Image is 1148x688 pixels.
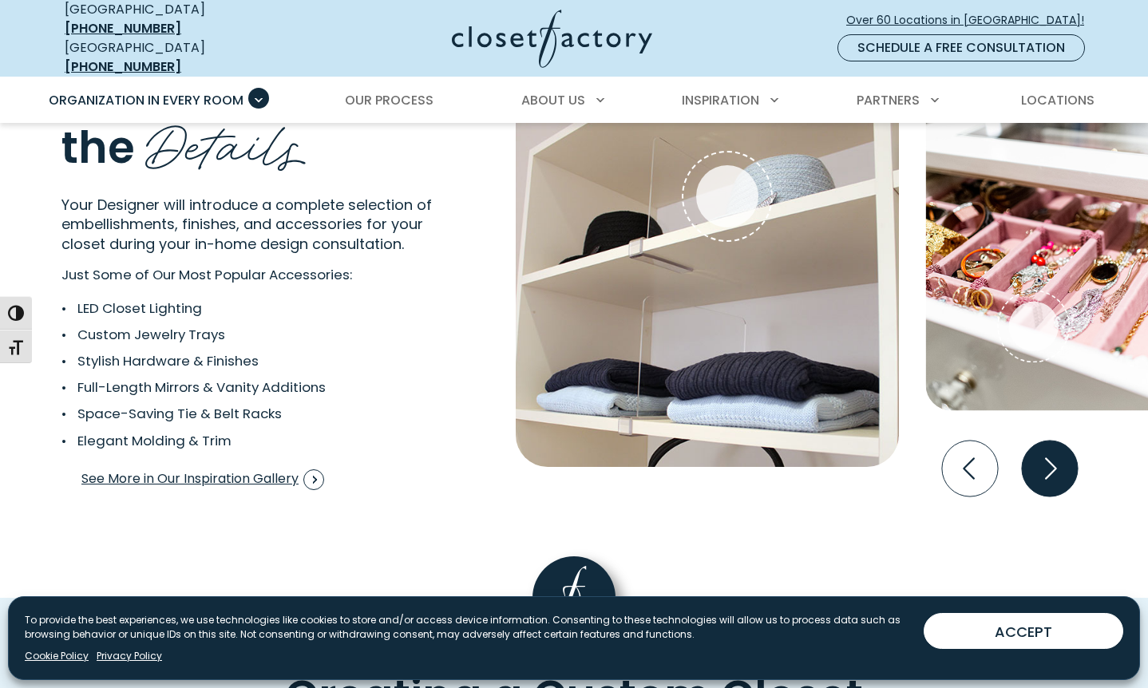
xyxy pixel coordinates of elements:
[61,117,135,178] span: the
[65,38,296,77] div: [GEOGRAPHIC_DATA]
[1015,434,1084,503] button: Next slide
[81,469,324,490] span: See More in Our Inspiration Gallery
[936,434,1004,503] button: Previous slide
[61,378,426,397] li: Full-Length Mirrors & Vanity Additions
[1021,91,1095,109] span: Locations
[61,325,426,345] li: Custom Jewelry Trays
[145,100,307,180] span: Details
[516,65,899,467] img: Movable clip on Lucite shelf dividers
[452,10,652,68] img: Closet Factory Logo
[846,12,1097,29] span: Over 60 Locations in [GEOGRAPHIC_DATA]!
[61,351,426,371] li: Stylish Hardware & Finishes
[25,613,911,642] p: To provide the best experiences, we use technologies like cookies to store and/or access device i...
[61,195,432,254] span: Your Designer will introduce a complete selection of embellishments, finishes, and accessories fo...
[61,404,426,424] li: Space-Saving Tie & Belt Racks
[682,91,759,109] span: Inspiration
[521,91,585,109] span: About Us
[857,91,920,109] span: Partners
[65,57,181,76] a: [PHONE_NUMBER]
[345,91,433,109] span: Our Process
[81,464,325,496] a: See More in Our Inspiration Gallery
[97,649,162,663] a: Privacy Policy
[837,34,1085,61] a: Schedule a Free Consultation
[924,613,1123,649] button: ACCEPT
[61,431,426,451] li: Elegant Molding & Trim
[38,78,1110,123] nav: Primary Menu
[25,649,89,663] a: Cookie Policy
[49,91,243,109] span: Organization in Every Room
[65,19,181,38] a: [PHONE_NUMBER]
[845,6,1098,34] a: Over 60 Locations in [GEOGRAPHIC_DATA]!
[61,299,426,318] li: LED Closet Lighting
[61,265,477,285] p: Just Some of Our Most Popular Accessories:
